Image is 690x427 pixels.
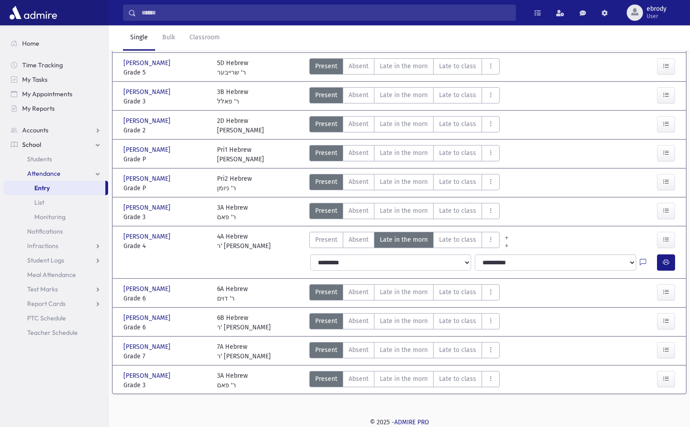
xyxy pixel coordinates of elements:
span: Late to class [439,61,476,71]
div: © 2025 - [123,418,676,427]
div: 4A Hebrew ר' [PERSON_NAME] [217,232,271,251]
span: My Tasks [22,75,47,84]
div: AttTypes [309,203,500,222]
span: Late to class [439,148,476,158]
span: Teacher Schedule [27,328,78,337]
span: Late in the morn [380,177,428,187]
div: AttTypes [309,145,500,164]
div: AttTypes [309,58,500,77]
span: Late to class [439,374,476,384]
div: AttTypes [309,371,500,390]
span: Absent [349,61,369,71]
a: Meal Attendance [4,267,108,282]
a: Infractions [4,239,108,253]
span: Present [315,177,337,187]
span: Absent [349,345,369,355]
span: Grade P [123,183,208,193]
span: Late in the morn [380,206,428,216]
a: Student Logs [4,253,108,267]
div: Pri2 Hebrew ר' ניומן [217,174,252,193]
span: Absent [349,177,369,187]
span: Grade 6 [123,294,208,303]
div: 3B Hebrew ר' פאלל [217,87,248,106]
span: Students [27,155,52,163]
span: Late in the morn [380,148,428,158]
a: My Appointments [4,87,108,101]
span: Late to class [439,206,476,216]
a: Students [4,152,108,166]
a: Monitoring [4,210,108,224]
span: Meal Attendance [27,271,76,279]
span: [PERSON_NAME] [123,116,172,126]
span: Infractions [27,242,58,250]
span: Absent [349,235,369,244]
span: Absent [349,287,369,297]
span: Late to class [439,287,476,297]
span: [PERSON_NAME] [123,87,172,97]
span: Report Cards [27,300,66,308]
span: Late in the morn [380,119,428,129]
div: 5D Hebrew ר' שרייבער [217,58,248,77]
span: Test Marks [27,285,58,293]
span: Grade 4 [123,241,208,251]
span: Grade 3 [123,380,208,390]
div: 6A Hebrew ר' דוים [217,284,248,303]
span: Late to class [439,177,476,187]
a: Bulk [155,25,182,51]
div: 3A Hebrew ר' פאם [217,371,248,390]
span: Home [22,39,39,47]
span: Present [315,287,337,297]
span: Late in the morn [380,235,428,244]
span: Late to class [439,119,476,129]
span: Late to class [439,235,476,244]
span: Entry [34,184,50,192]
span: Attendance [27,169,61,178]
div: 7A Hebrew ר' [PERSON_NAME] [217,342,271,361]
span: Late in the morn [380,61,428,71]
span: Present [315,61,337,71]
a: PTC Schedule [4,311,108,325]
a: Accounts [4,123,108,137]
span: Absent [349,374,369,384]
a: Single [123,25,155,51]
a: Time Tracking [4,58,108,72]
span: [PERSON_NAME] [123,232,172,241]
div: AttTypes [309,284,500,303]
span: User [647,13,666,20]
div: AttTypes [309,116,500,135]
a: Teacher Schedule [4,325,108,340]
div: 6B Hebrew ר' [PERSON_NAME] [217,313,271,332]
a: Home [4,36,108,51]
span: Late in the morn [380,90,428,100]
span: Late to class [439,90,476,100]
span: Present [315,119,337,129]
span: [PERSON_NAME] [123,284,172,294]
span: School [22,141,41,149]
div: AttTypes [309,174,500,193]
span: Present [315,316,337,326]
span: Late to class [439,316,476,326]
span: Time Tracking [22,61,63,69]
span: Absent [349,316,369,326]
a: My Tasks [4,72,108,87]
span: [PERSON_NAME] [123,342,172,352]
span: PTC Schedule [27,314,66,322]
a: My Reports [4,101,108,116]
a: School [4,137,108,152]
span: Present [315,148,337,158]
span: [PERSON_NAME] [123,371,172,380]
span: Late in the morn [380,316,428,326]
a: Test Marks [4,282,108,296]
span: Late in the morn [380,345,428,355]
span: Student Logs [27,256,64,264]
span: Grade 6 [123,323,208,332]
span: [PERSON_NAME] [123,174,172,183]
span: [PERSON_NAME] [123,313,172,323]
span: Grade 5 [123,68,208,77]
span: [PERSON_NAME] [123,145,172,155]
span: Present [315,345,337,355]
span: Present [315,206,337,216]
span: Late to class [439,345,476,355]
a: Classroom [182,25,227,51]
a: Entry [4,181,105,195]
